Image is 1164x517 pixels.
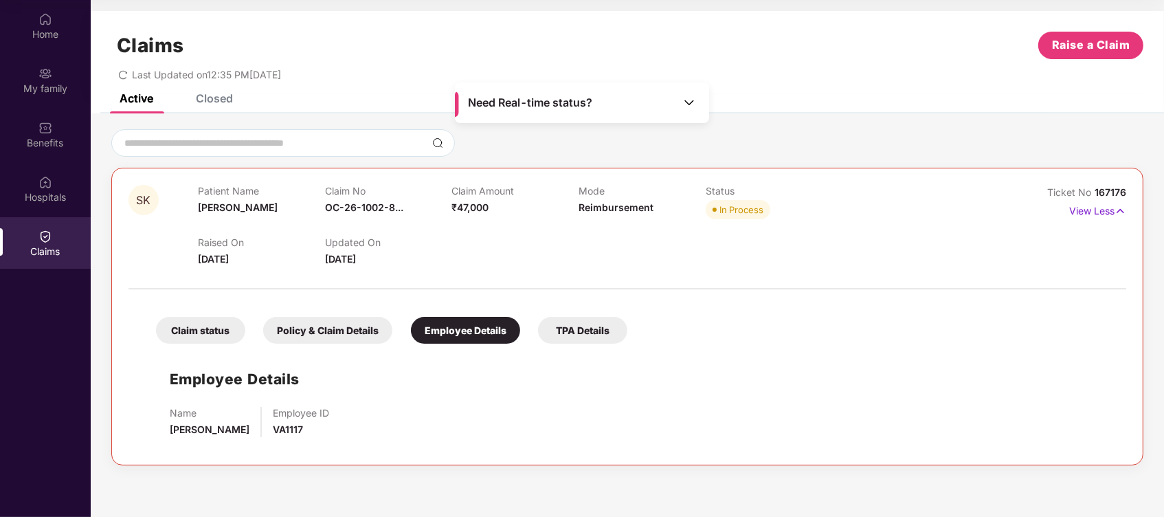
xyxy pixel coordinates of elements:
p: Status [706,185,833,197]
div: Policy & Claim Details [263,317,392,344]
span: Need Real-time status? [468,96,592,110]
img: svg+xml;base64,PHN2ZyBpZD0iQ2xhaW0iIHhtbG5zPSJodHRwOi8vd3d3LnczLm9yZy8yMDAwL3N2ZyIgd2lkdGg9IjIwIi... [38,230,52,243]
span: redo [118,69,128,80]
span: [PERSON_NAME] [170,423,249,435]
span: OC-26-1002-8... [325,201,403,213]
img: svg+xml;base64,PHN2ZyBpZD0iSG9zcGl0YWxzIiB4bWxucz0iaHR0cDovL3d3dy53My5vcmcvMjAwMC9zdmciIHdpZHRoPS... [38,175,52,189]
span: Raise a Claim [1052,36,1130,54]
div: Active [120,91,153,105]
img: svg+xml;base64,PHN2ZyBpZD0iU2VhcmNoLTMyeDMyIiB4bWxucz0iaHR0cDovL3d3dy53My5vcmcvMjAwMC9zdmciIHdpZH... [432,137,443,148]
div: Employee Details [411,317,520,344]
div: Closed [196,91,233,105]
button: Raise a Claim [1038,32,1143,59]
p: Patient Name [198,185,325,197]
h1: Employee Details [170,368,300,390]
span: SK [137,195,151,206]
h1: Claims [117,34,184,57]
div: In Process [719,203,763,217]
span: Last Updated on 12:35 PM[DATE] [132,69,281,80]
p: Claim No [325,185,452,197]
div: TPA Details [538,317,627,344]
p: Raised On [198,236,325,248]
span: Ticket No [1047,186,1095,198]
img: svg+xml;base64,PHN2ZyBpZD0iSG9tZSIgeG1sbnM9Imh0dHA6Ly93d3cudzMub3JnLzIwMDAvc3ZnIiB3aWR0aD0iMjAiIG... [38,12,52,26]
span: Reimbursement [579,201,653,213]
img: svg+xml;base64,PHN2ZyBpZD0iQmVuZWZpdHMiIHhtbG5zPSJodHRwOi8vd3d3LnczLm9yZy8yMDAwL3N2ZyIgd2lkdGg9Ij... [38,121,52,135]
span: ₹47,000 [452,201,489,213]
img: Toggle Icon [682,96,696,109]
p: Name [170,407,249,419]
p: View Less [1069,200,1126,219]
img: svg+xml;base64,PHN2ZyB4bWxucz0iaHR0cDovL3d3dy53My5vcmcvMjAwMC9zdmciIHdpZHRoPSIxNyIgaGVpZ2h0PSIxNy... [1115,203,1126,219]
span: [DATE] [325,253,356,265]
span: VA1117 [273,423,303,435]
span: [PERSON_NAME] [198,201,278,213]
span: 167176 [1095,186,1126,198]
p: Employee ID [273,407,329,419]
span: [DATE] [198,253,229,265]
img: svg+xml;base64,PHN2ZyB3aWR0aD0iMjAiIGhlaWdodD0iMjAiIHZpZXdCb3g9IjAgMCAyMCAyMCIgZmlsbD0ibm9uZSIgeG... [38,67,52,80]
p: Claim Amount [452,185,579,197]
div: Claim status [156,317,245,344]
p: Updated On [325,236,452,248]
p: Mode [579,185,706,197]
